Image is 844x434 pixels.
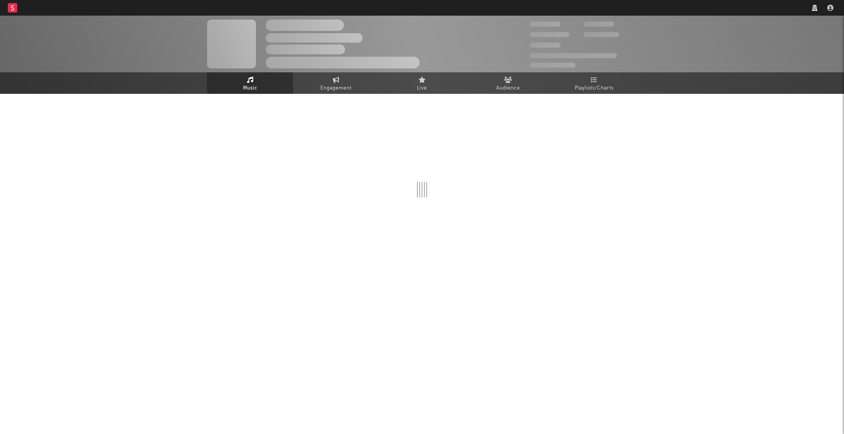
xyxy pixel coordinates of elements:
[583,32,619,37] span: 1,000,000
[529,63,576,68] span: Jump Score: 85.0
[465,72,551,94] a: Audience
[529,32,569,37] span: 50,000,000
[320,84,352,93] span: Engagement
[551,72,637,94] a: Playlists/Charts
[575,84,613,93] span: Playlists/Charts
[529,43,560,48] span: 100,000
[529,53,617,58] span: 50,000,000 Monthly Listeners
[583,22,614,27] span: 100,000
[496,84,520,93] span: Audience
[293,72,379,94] a: Engagement
[529,22,561,27] span: 300,000
[243,84,257,93] span: Music
[379,72,465,94] a: Live
[207,72,293,94] a: Music
[417,84,427,93] span: Live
